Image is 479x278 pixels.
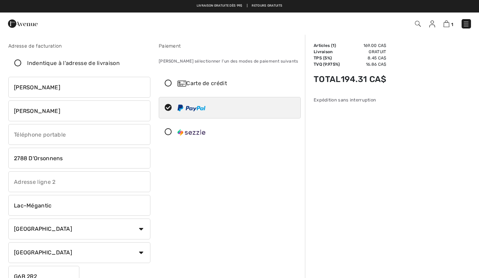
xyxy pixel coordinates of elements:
div: Indentique à l'adresse de livraison [27,59,120,67]
div: [PERSON_NAME] sélectionner l'un des modes de paiement suivants [159,52,301,70]
img: Mes infos [429,21,435,27]
input: Adresse ligne 2 [8,171,150,192]
div: Paiement [159,42,301,50]
img: Carte de crédit [178,81,186,87]
img: 1ère Avenue [8,17,38,31]
a: Retours gratuits [252,3,282,8]
a: Livraison gratuite dès 99$ [197,3,243,8]
td: 16.86 CA$ [341,61,386,67]
td: Gratuit [341,49,386,55]
td: Livraison [314,49,341,55]
span: 1 [332,43,335,48]
div: Expédition sans interruption [314,97,386,103]
input: Prénom [8,77,150,98]
img: Sezzle [178,129,205,136]
div: Adresse de facturation [8,42,150,50]
a: 1 [443,19,453,28]
img: Menu [463,21,470,27]
input: Ville [8,195,150,216]
input: Téléphone portable [8,124,150,145]
img: Panier d'achat [443,21,449,27]
td: 194.31 CA$ [341,67,386,91]
input: Adresse ligne 1 [8,148,150,169]
td: Total [314,67,341,91]
td: 169.00 CA$ [341,42,386,49]
td: Articles ( ) [314,42,341,49]
td: TPS (5%) [314,55,341,61]
div: Carte de crédit [178,79,296,88]
input: Nom de famille [8,100,150,121]
img: Recherche [415,21,421,27]
td: TVQ (9.975%) [314,61,341,67]
img: PayPal [178,105,205,111]
td: 8.45 CA$ [341,55,386,61]
span: 1 [451,22,453,27]
a: 1ère Avenue [8,20,38,26]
